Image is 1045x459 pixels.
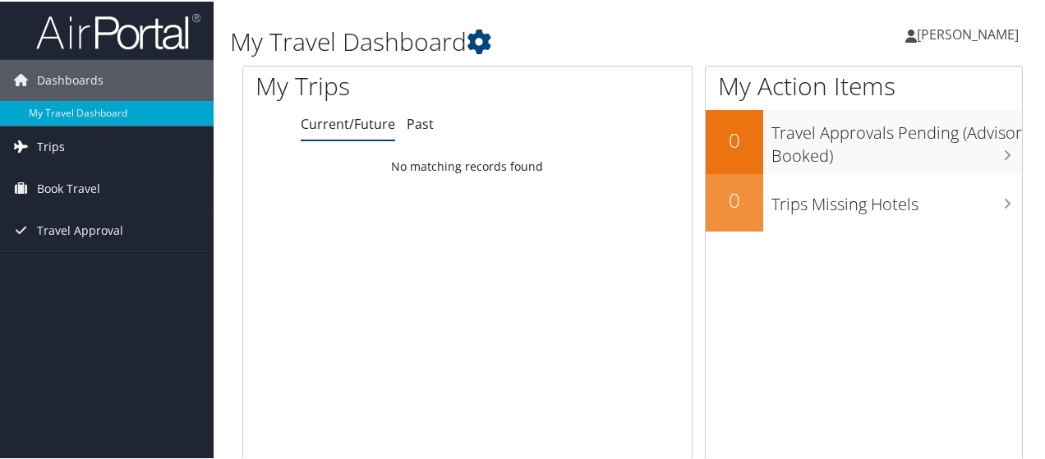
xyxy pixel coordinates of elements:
span: Dashboards [37,58,104,99]
a: Current/Future [301,113,395,131]
h3: Travel Approvals Pending (Advisor Booked) [771,112,1022,166]
h1: My Travel Dashboard [230,23,766,57]
h2: 0 [706,185,763,213]
h1: My Trips [255,67,492,102]
a: 0Trips Missing Hotels [706,172,1022,230]
a: [PERSON_NAME] [905,8,1035,57]
span: Book Travel [37,167,100,208]
td: No matching records found [243,150,692,180]
a: Past [407,113,434,131]
span: [PERSON_NAME] [917,24,1019,42]
h1: My Action Items [706,67,1022,102]
h2: 0 [706,125,763,153]
h3: Trips Missing Hotels [771,183,1022,214]
span: Travel Approval [37,209,123,250]
a: 0Travel Approvals Pending (Advisor Booked) [706,108,1022,172]
img: airportal-logo.png [36,11,200,49]
span: Trips [37,125,65,166]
